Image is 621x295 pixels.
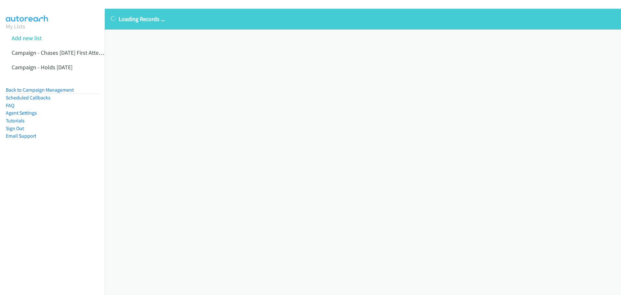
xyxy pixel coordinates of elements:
a: Campaign - Holds [DATE] [12,63,72,71]
a: Campaign - Chases [DATE] First Attempts [12,49,111,56]
a: Email Support [6,133,36,139]
a: Agent Settings [6,110,37,116]
a: Back to Campaign Management [6,87,74,93]
a: FAQ [6,102,14,108]
a: Sign Out [6,125,24,131]
a: Scheduled Callbacks [6,95,50,101]
a: My Lists [6,23,25,30]
a: Tutorials [6,118,25,124]
a: Add new list [12,34,42,42]
p: Loading Records ... [111,15,615,23]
